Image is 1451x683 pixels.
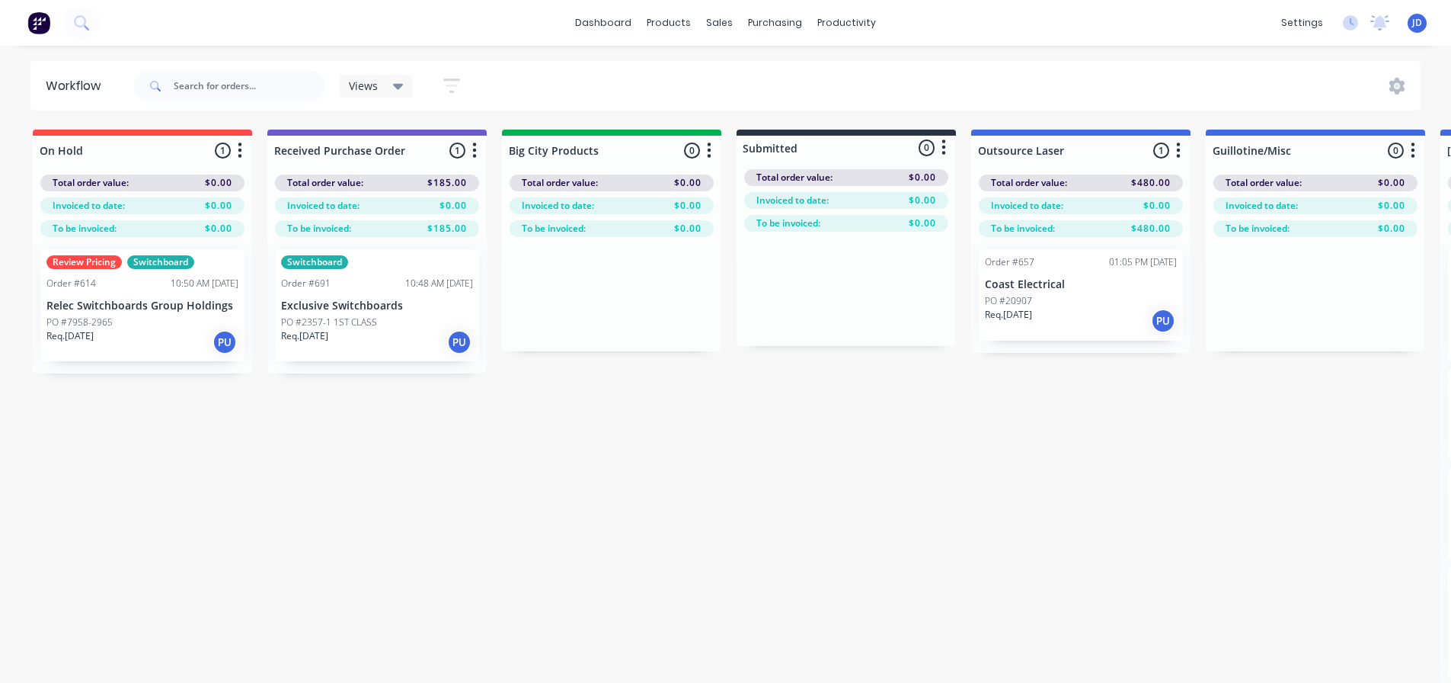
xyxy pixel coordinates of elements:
span: Total order value: [287,176,363,190]
p: Exclusive Switchboards [281,300,473,313]
span: Views [349,78,378,94]
span: Invoiced to date: [991,199,1063,213]
span: Total order value: [756,171,833,184]
div: Order #65701:05 PM [DATE]Coast ElectricalPO #20907Req.[DATE]PU [979,249,1183,341]
div: Order #691 [281,277,331,290]
input: Search for orders... [174,71,324,101]
p: Relec Switchboards Group Holdings [46,300,238,313]
span: $0.00 [439,199,467,213]
span: $0.00 [1378,222,1405,236]
span: $0.00 [1143,199,1171,213]
span: $0.00 [1378,176,1405,190]
span: To be invoiced: [53,222,117,236]
span: Invoiced to date: [287,199,360,213]
span: $0.00 [1378,199,1405,213]
span: Invoiced to date: [522,199,594,213]
span: To be invoiced: [287,222,351,236]
p: Req. [DATE] [985,308,1032,322]
div: Review Pricing [46,255,122,269]
span: $185.00 [427,222,467,236]
div: products [639,11,698,34]
div: Order #614 [46,277,96,290]
img: Factory [27,11,50,34]
div: settings [1274,11,1331,34]
span: $0.00 [909,171,936,184]
div: sales [698,11,740,34]
span: To be invoiced: [991,222,1055,236]
div: Review PricingSwitchboardOrder #61410:50 AM [DATE]Relec Switchboards Group HoldingsPO #7958-2965R... [40,249,244,361]
span: JD [1412,16,1422,30]
span: Invoiced to date: [53,199,125,213]
span: Total order value: [53,176,129,190]
div: PU [447,330,471,354]
span: To be invoiced: [522,222,586,236]
span: $0.00 [205,176,232,190]
p: PO #20907 [985,294,1032,308]
a: dashboard [567,11,639,34]
div: Order #657 [985,255,1034,269]
span: Total order value: [1226,176,1302,190]
span: Total order value: [991,176,1067,190]
div: 10:50 AM [DATE] [171,277,238,290]
span: $0.00 [674,222,702,236]
div: PU [1151,309,1175,333]
span: $480.00 [1131,176,1171,190]
span: Total order value: [522,176,598,190]
p: PO #7958-2965 [46,316,113,329]
div: Switchboard [281,255,348,269]
span: $185.00 [427,176,467,190]
p: Req. [DATE] [281,329,328,343]
span: $0.00 [909,194,936,207]
span: $0.00 [674,199,702,213]
div: SwitchboardOrder #69110:48 AM [DATE]Exclusive SwitchboardsPO #2357-1 1ST CLASSReq.[DATE]PU [275,249,479,361]
span: $0.00 [909,216,936,230]
p: Req. [DATE] [46,329,94,343]
span: To be invoiced: [1226,222,1290,236]
div: productivity [810,11,884,34]
div: PU [213,330,237,354]
p: PO #2357-1 1ST CLASS [281,316,377,329]
span: Invoiced to date: [756,194,829,207]
span: $0.00 [205,222,232,236]
div: purchasing [740,11,810,34]
div: Switchboard [127,255,194,269]
span: To be invoiced: [756,216,820,230]
span: $480.00 [1131,222,1171,236]
span: $0.00 [674,176,702,190]
div: Workflow [46,77,108,95]
span: Invoiced to date: [1226,199,1298,213]
div: 10:48 AM [DATE] [405,277,473,290]
div: 01:05 PM [DATE] [1109,255,1177,269]
p: Coast Electrical [985,278,1177,291]
span: $0.00 [205,199,232,213]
